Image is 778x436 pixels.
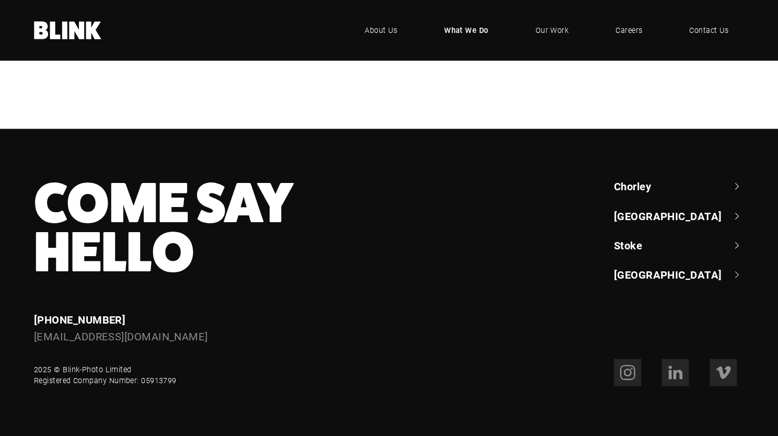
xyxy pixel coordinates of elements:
[34,363,177,386] div: 2025 © Blink-Photo Limited Registered Company Number: 05913799
[34,329,208,342] a: [EMAIL_ADDRESS][DOMAIN_NAME]
[444,25,489,36] span: What We Do
[34,179,454,277] h3: Come Say Hello
[614,238,744,253] a: Stoke
[674,15,744,46] a: Contact Us
[616,25,642,36] span: Careers
[689,25,728,36] span: Contact Us
[519,15,584,46] a: Our Work
[614,179,744,193] a: Chorley
[614,267,744,282] a: [GEOGRAPHIC_DATA]
[600,15,658,46] a: Careers
[535,25,568,36] span: Our Work
[349,15,413,46] a: About Us
[428,15,504,46] a: What We Do
[614,209,744,223] a: [GEOGRAPHIC_DATA]
[34,312,125,326] a: [PHONE_NUMBER]
[365,25,397,36] span: About Us
[34,21,102,39] a: Home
